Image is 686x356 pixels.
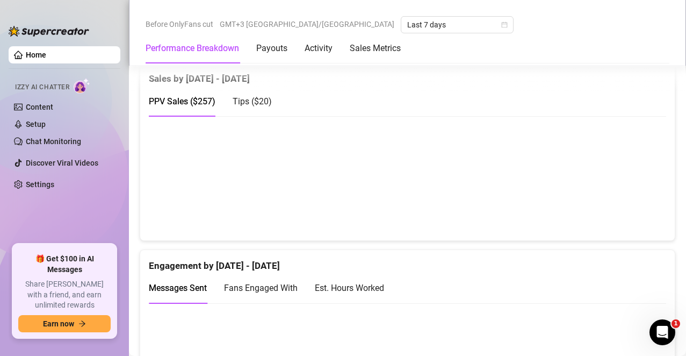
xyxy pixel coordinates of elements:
img: AI Chatter [74,78,90,94]
span: Tips ( $20 ) [233,96,272,106]
a: Setup [26,120,46,129]
span: Messages Sent [149,283,207,293]
a: Chat Monitoring [26,137,81,146]
span: Last 7 days [407,17,507,33]
div: Est. Hours Worked [315,281,384,295]
div: Activity [305,42,333,55]
iframe: Intercom live chat [649,319,675,345]
div: Sales by [DATE] - [DATE] [149,63,666,86]
a: Content [26,103,53,111]
span: Fans Engaged With [224,283,298,293]
span: 🎁 Get $100 in AI Messages [18,254,111,275]
div: Engagement by [DATE] - [DATE] [149,250,666,273]
span: arrow-right [78,320,86,327]
span: 1 [671,319,680,328]
span: Earn now [43,319,74,328]
button: Earn nowarrow-right [18,315,111,332]
span: GMT+3 [GEOGRAPHIC_DATA]/[GEOGRAPHIC_DATA] [220,16,394,32]
img: logo-BBDzfeDw.svg [9,26,89,37]
span: calendar [501,22,508,28]
div: Sales Metrics [350,42,401,55]
span: Before OnlyFans cut [146,16,213,32]
span: Izzy AI Chatter [15,82,69,92]
a: Discover Viral Videos [26,159,98,167]
div: Performance Breakdown [146,42,239,55]
span: PPV Sales ( $257 ) [149,96,215,106]
a: Settings [26,180,54,189]
span: Share [PERSON_NAME] with a friend, and earn unlimited rewards [18,279,111,311]
a: Home [26,51,46,59]
div: Payouts [256,42,287,55]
